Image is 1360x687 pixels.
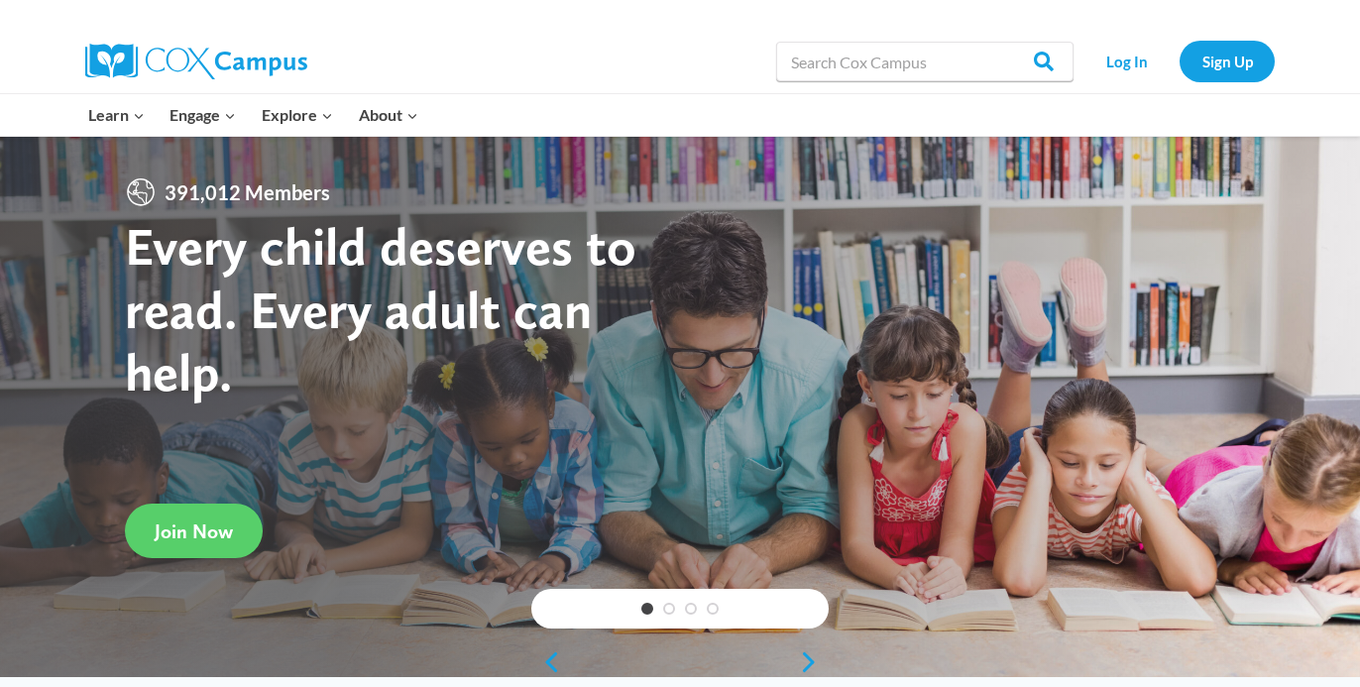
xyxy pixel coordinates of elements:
span: Join Now [155,519,233,543]
a: Join Now [125,504,263,558]
nav: Primary Navigation [75,94,430,136]
strong: Every child deserves to read. Every adult can help. [125,214,636,403]
a: previous [531,650,561,674]
a: 1 [641,603,653,615]
span: 391,012 Members [157,176,338,208]
a: next [799,650,829,674]
img: Cox Campus [85,44,307,79]
span: Learn [88,102,145,128]
span: About [359,102,418,128]
a: 4 [707,603,719,615]
input: Search Cox Campus [776,42,1074,81]
div: content slider buttons [531,642,829,682]
a: Log In [1083,41,1170,81]
a: Sign Up [1180,41,1275,81]
nav: Secondary Navigation [1083,41,1275,81]
span: Explore [262,102,333,128]
a: 2 [663,603,675,615]
span: Engage [170,102,236,128]
a: 3 [685,603,697,615]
